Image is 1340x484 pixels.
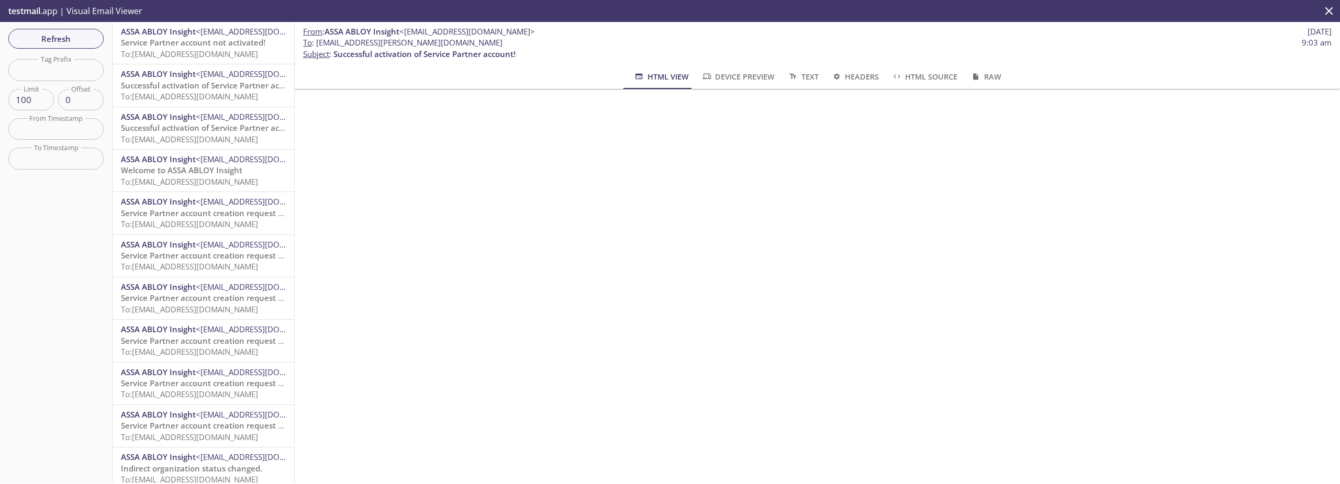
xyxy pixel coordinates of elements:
[1302,37,1332,48] span: 9:03 am
[121,304,258,314] span: To: [EMAIL_ADDRESS][DOMAIN_NAME]
[196,26,331,37] span: <[EMAIL_ADDRESS][DOMAIN_NAME]>
[121,176,258,187] span: To: [EMAIL_ADDRESS][DOMAIN_NAME]
[121,335,317,346] span: Service Partner account creation request submitted
[121,122,303,133] span: Successful activation of Service Partner account!
[196,239,331,250] span: <[EMAIL_ADDRESS][DOMAIN_NAME]>
[196,154,331,164] span: <[EMAIL_ADDRESS][DOMAIN_NAME]>
[121,111,196,122] span: ASSA ABLOY Insight
[113,405,294,447] div: ASSA ABLOY Insight<[EMAIL_ADDRESS][DOMAIN_NAME]>Service Partner account creation request submitte...
[121,250,344,261] span: Service Partner account creation request pending approval
[121,378,317,388] span: Service Partner account creation request submitted
[113,363,294,404] div: ASSA ABLOY Insight<[EMAIL_ADDRESS][DOMAIN_NAME]>Service Partner account creation request submitte...
[303,49,329,59] span: Subject
[121,432,258,442] span: To: [EMAIL_ADDRESS][DOMAIN_NAME]
[196,196,331,207] span: <[EMAIL_ADDRESS][DOMAIN_NAME]>
[121,389,258,399] span: To: [EMAIL_ADDRESS][DOMAIN_NAME]
[121,80,303,91] span: Successful activation of Service Partner account!
[333,49,516,59] span: Successful activation of Service Partner account!
[121,196,196,207] span: ASSA ABLOY Insight
[121,49,258,59] span: To: [EMAIL_ADDRESS][DOMAIN_NAME]
[113,64,294,106] div: ASSA ABLOY Insight<[EMAIL_ADDRESS][DOMAIN_NAME]>Successful activation of Service Partner account!...
[196,69,331,79] span: <[EMAIL_ADDRESS][DOMAIN_NAME]>
[121,324,196,334] span: ASSA ABLOY Insight
[196,324,331,334] span: <[EMAIL_ADDRESS][DOMAIN_NAME]>
[303,37,1332,60] p: :
[303,26,322,37] span: From
[121,282,196,292] span: ASSA ABLOY Insight
[113,277,294,319] div: ASSA ABLOY Insight<[EMAIL_ADDRESS][DOMAIN_NAME]>Service Partner account creation request pending ...
[113,320,294,362] div: ASSA ABLOY Insight<[EMAIL_ADDRESS][DOMAIN_NAME]>Service Partner account creation request submitte...
[113,22,294,64] div: ASSA ABLOY Insight<[EMAIL_ADDRESS][DOMAIN_NAME]>Service Partner account not activated!To:[EMAIL_A...
[8,5,40,17] span: testmail
[196,452,331,462] span: <[EMAIL_ADDRESS][DOMAIN_NAME]>
[121,239,196,250] span: ASSA ABLOY Insight
[196,367,331,377] span: <[EMAIL_ADDRESS][DOMAIN_NAME]>
[196,409,331,420] span: <[EMAIL_ADDRESS][DOMAIN_NAME]>
[196,282,331,292] span: <[EMAIL_ADDRESS][DOMAIN_NAME]>
[121,219,258,229] span: To: [EMAIL_ADDRESS][DOMAIN_NAME]
[121,26,196,37] span: ASSA ABLOY Insight
[303,37,502,48] span: : [EMAIL_ADDRESS][PERSON_NAME][DOMAIN_NAME]
[121,134,258,144] span: To: [EMAIL_ADDRESS][DOMAIN_NAME]
[303,26,535,37] span: :
[831,70,879,83] span: Headers
[121,463,262,474] span: Indirect organization status changed.
[113,107,294,149] div: ASSA ABLOY Insight<[EMAIL_ADDRESS][DOMAIN_NAME]>Successful activation of Service Partner account!...
[121,346,258,357] span: To: [EMAIL_ADDRESS][DOMAIN_NAME]
[113,150,294,192] div: ASSA ABLOY Insight<[EMAIL_ADDRESS][DOMAIN_NAME]>Welcome to ASSA ABLOY InsightTo:[EMAIL_ADDRESS][D...
[121,91,258,102] span: To: [EMAIL_ADDRESS][DOMAIN_NAME]
[891,70,957,83] span: HTML Source
[121,292,344,303] span: Service Partner account creation request pending approval
[121,261,258,272] span: To: [EMAIL_ADDRESS][DOMAIN_NAME]
[121,69,196,79] span: ASSA ABLOY Insight
[325,26,399,37] span: ASSA ABLOY Insight
[303,37,312,48] span: To
[701,70,775,83] span: Device Preview
[633,70,688,83] span: HTML View
[113,192,294,234] div: ASSA ABLOY Insight<[EMAIL_ADDRESS][DOMAIN_NAME]>Service Partner account creation request pending ...
[121,37,265,48] span: Service Partner account not activated!
[121,208,344,218] span: Service Partner account creation request pending approval
[196,111,331,122] span: <[EMAIL_ADDRESS][DOMAIN_NAME]>
[17,32,95,46] span: Refresh
[113,235,294,277] div: ASSA ABLOY Insight<[EMAIL_ADDRESS][DOMAIN_NAME]>Service Partner account creation request pending ...
[121,165,242,175] span: Welcome to ASSA ABLOY Insight
[970,70,1001,83] span: Raw
[121,367,196,377] span: ASSA ABLOY Insight
[121,154,196,164] span: ASSA ABLOY Insight
[121,409,196,420] span: ASSA ABLOY Insight
[787,70,818,83] span: Text
[8,29,104,49] button: Refresh
[121,420,317,431] span: Service Partner account creation request submitted
[399,26,535,37] span: <[EMAIL_ADDRESS][DOMAIN_NAME]>
[121,452,196,462] span: ASSA ABLOY Insight
[1308,26,1332,37] span: [DATE]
